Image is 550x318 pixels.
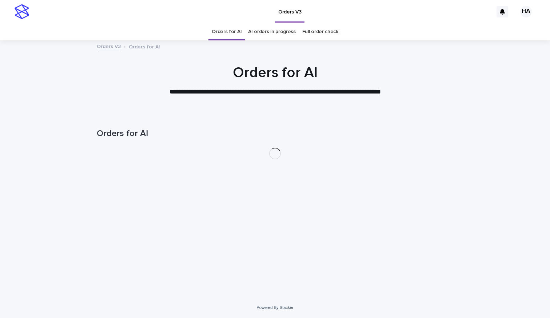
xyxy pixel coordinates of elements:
a: Orders V3 [97,42,121,50]
h1: Orders for AI [97,128,453,139]
div: HA [520,6,532,17]
h1: Orders for AI [97,64,453,82]
a: Full order check [302,23,338,40]
p: Orders for AI [129,42,160,50]
img: stacker-logo-s-only.png [15,4,29,19]
a: Orders for AI [212,23,242,40]
a: Powered By Stacker [256,305,293,310]
a: AI orders in progress [248,23,296,40]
